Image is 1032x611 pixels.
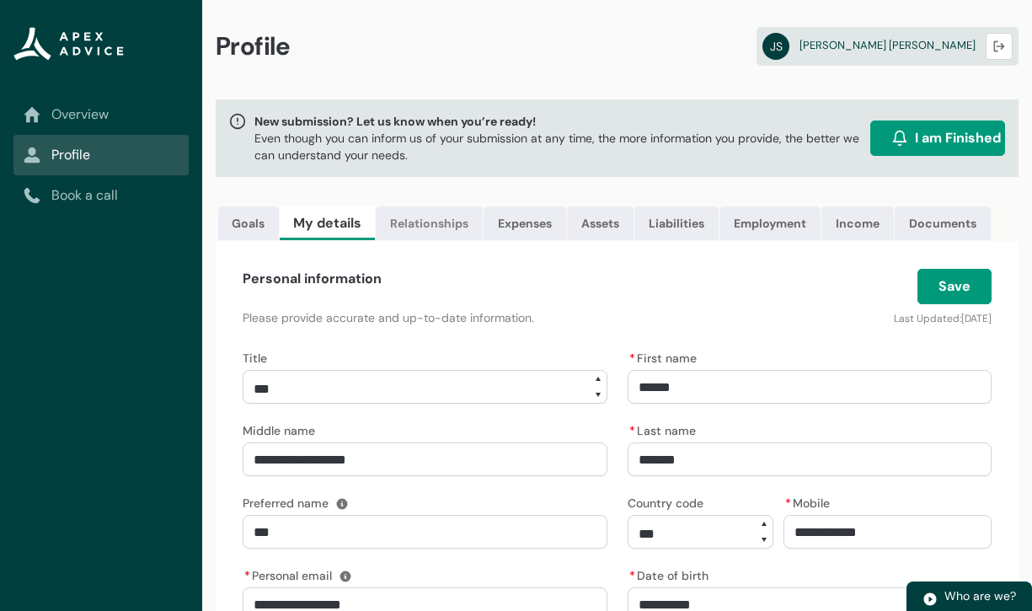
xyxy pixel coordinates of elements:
[24,185,179,206] a: Book a call
[243,309,735,326] p: Please provide accurate and up-to-date information.
[917,269,992,304] button: Save
[243,491,335,512] label: Preferred name
[894,312,961,325] lightning-formatted-text: Last Updated:
[24,105,179,125] a: Overview
[243,269,382,289] h4: Personal information
[629,568,635,583] abbr: required
[719,206,821,240] a: Employment
[218,206,279,240] a: Goals
[244,568,250,583] abbr: required
[243,564,339,584] label: Personal email
[895,206,991,240] a: Documents
[870,121,1005,156] button: I am Finished
[821,206,894,240] a: Income
[243,351,267,366] span: Title
[280,206,375,240] a: My details
[24,145,179,165] a: Profile
[628,346,703,367] label: First name
[986,33,1013,60] button: Logout
[634,206,719,240] a: Liabilities
[762,33,789,60] abbr: JS
[216,30,291,62] span: Profile
[783,491,837,512] label: Mobile
[915,128,1001,148] span: I am Finished
[567,206,634,240] a: Assets
[944,588,1016,603] span: Who are we?
[254,130,864,163] p: Even though you can inform us of your submission at any time, the more information you provide, t...
[799,38,976,52] span: [PERSON_NAME] [PERSON_NAME]
[628,564,715,584] label: Date of birth
[628,419,703,439] label: Last name
[785,496,791,511] abbr: required
[922,592,938,607] img: play.svg
[961,312,992,325] lightning-formatted-date-time: [DATE]
[376,206,483,240] a: Relationships
[484,206,566,240] a: Expenses
[13,27,124,61] img: Apex Advice Group
[629,423,635,438] abbr: required
[891,130,908,147] img: alarm.svg
[243,419,322,439] label: Middle name
[628,496,703,511] span: Country code
[254,113,864,130] span: New submission? Let us know when you’re ready!
[757,27,1019,66] a: JS[PERSON_NAME] [PERSON_NAME]
[629,351,635,366] abbr: required
[13,94,189,216] nav: Sub page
